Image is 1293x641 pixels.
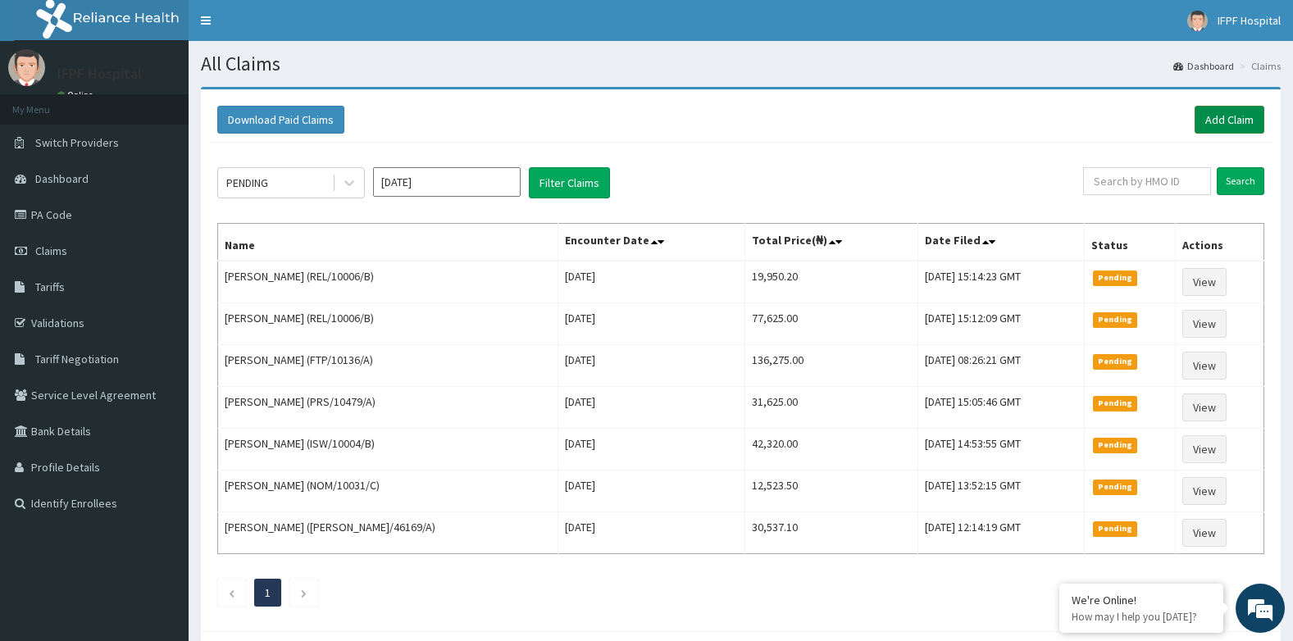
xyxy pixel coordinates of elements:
[226,175,268,191] div: PENDING
[1182,393,1227,421] a: View
[558,471,744,512] td: [DATE]
[1182,477,1227,505] a: View
[917,303,1084,345] td: [DATE] 15:12:09 GMT
[1182,268,1227,296] a: View
[218,261,558,303] td: [PERSON_NAME] (REL/10006/B)
[1083,167,1211,195] input: Search by HMO ID
[1176,224,1264,261] th: Actions
[1217,167,1264,195] input: Search
[744,471,917,512] td: 12,523.50
[1084,224,1176,261] th: Status
[917,429,1084,471] td: [DATE] 14:53:55 GMT
[1182,519,1227,547] a: View
[1072,593,1211,607] div: We're Online!
[1093,521,1138,536] span: Pending
[529,167,610,198] button: Filter Claims
[218,224,558,261] th: Name
[57,89,97,101] a: Online
[373,167,521,197] input: Select Month and Year
[558,387,744,429] td: [DATE]
[35,352,119,366] span: Tariff Negotiation
[217,106,344,134] button: Download Paid Claims
[218,429,558,471] td: [PERSON_NAME] (ISW/10004/B)
[30,82,66,123] img: d_794563401_company_1708531726252_794563401
[35,280,65,294] span: Tariffs
[8,49,45,86] img: User Image
[1182,435,1227,463] a: View
[218,387,558,429] td: [PERSON_NAME] (PRS/10479/A)
[300,585,307,600] a: Next page
[744,512,917,554] td: 30,537.10
[35,243,67,258] span: Claims
[558,224,744,261] th: Encounter Date
[269,8,308,48] div: Minimize live chat window
[917,345,1084,387] td: [DATE] 08:26:21 GMT
[744,224,917,261] th: Total Price(₦)
[1187,11,1208,31] img: User Image
[218,512,558,554] td: [PERSON_NAME] ([PERSON_NAME]/46169/A)
[1093,354,1138,369] span: Pending
[744,387,917,429] td: 31,625.00
[265,585,271,600] a: Page 1 is your current page
[558,261,744,303] td: [DATE]
[1072,610,1211,624] p: How may I help you today?
[744,345,917,387] td: 136,275.00
[917,261,1084,303] td: [DATE] 15:14:23 GMT
[558,303,744,345] td: [DATE]
[1093,438,1138,452] span: Pending
[228,585,235,600] a: Previous page
[1218,13,1281,28] span: IFPF Hospital
[558,345,744,387] td: [DATE]
[1093,312,1138,327] span: Pending
[917,512,1084,554] td: [DATE] 12:14:19 GMT
[1195,106,1264,134] a: Add Claim
[744,303,917,345] td: 77,625.00
[201,53,1281,75] h1: All Claims
[85,92,275,113] div: Chat with us now
[95,207,226,372] span: We're online!
[1093,396,1138,411] span: Pending
[1093,270,1138,285] span: Pending
[744,429,917,471] td: 42,320.00
[1182,352,1227,380] a: View
[35,135,119,150] span: Switch Providers
[57,66,142,81] p: IFPF Hospital
[1173,59,1234,73] a: Dashboard
[218,303,558,345] td: [PERSON_NAME] (REL/10006/B)
[744,261,917,303] td: 19,950.20
[917,224,1084,261] th: Date Filed
[8,448,312,505] textarea: Type your message and hit 'Enter'
[1236,59,1281,73] li: Claims
[218,471,558,512] td: [PERSON_NAME] (NOM/10031/C)
[917,471,1084,512] td: [DATE] 13:52:15 GMT
[218,345,558,387] td: [PERSON_NAME] (FTP/10136/A)
[35,171,89,186] span: Dashboard
[558,429,744,471] td: [DATE]
[558,512,744,554] td: [DATE]
[1093,480,1138,494] span: Pending
[917,387,1084,429] td: [DATE] 15:05:46 GMT
[1182,310,1227,338] a: View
